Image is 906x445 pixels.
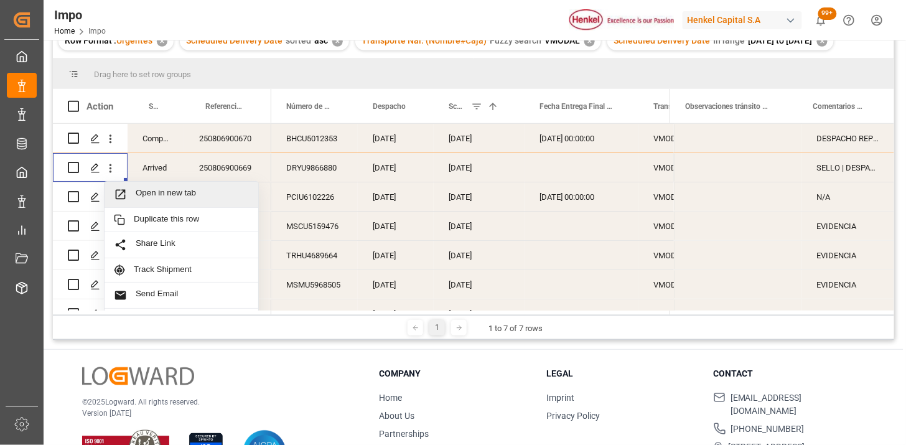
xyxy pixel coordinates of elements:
[157,36,167,47] div: ✕
[434,153,525,182] div: [DATE]
[685,102,772,111] span: Observaciones tránsito última milla
[638,241,739,269] div: VMODAL / ROFE
[271,153,358,182] div: DRYU9866880
[683,11,802,29] div: Henkel Capital S.A
[817,36,828,47] div: ✕
[802,212,894,240] div: EVIDENCIA
[286,102,332,111] span: Número de Contenedor
[116,35,152,45] span: Urgentes
[184,153,271,182] div: 250806900669
[53,182,271,212] div: Press SPACE to select this row.
[713,35,745,45] span: In range
[490,35,541,45] span: Fuzzy search
[184,124,271,152] div: 250806900670
[638,299,739,328] div: VMODAL / ROFE
[674,299,894,329] div: Press SPACE to select this row.
[358,124,434,152] div: [DATE]
[434,182,525,211] div: [DATE]
[53,212,271,241] div: Press SPACE to select this row.
[584,36,595,47] div: ✕
[358,270,434,299] div: [DATE]
[802,270,894,299] div: EVIDENCIA
[813,102,864,111] span: Comentarios Contenedor
[380,429,429,439] a: Partnerships
[802,182,894,211] div: N/A
[638,270,739,299] div: VMODAL / ROFE
[358,182,434,211] div: [DATE]
[54,27,75,35] a: Home
[638,124,739,152] div: VMODAL / ROFE
[65,35,116,45] span: Row Format :
[653,102,696,111] span: Transporte Nal. (Nombre#Caja)
[731,391,865,418] span: [EMAIL_ADDRESS][DOMAIN_NAME]
[546,393,574,403] a: Imprint
[271,270,358,299] div: MSMU5968505
[373,102,406,111] span: Despacho
[818,7,837,20] span: 99+
[434,212,525,240] div: [DATE]
[674,182,894,212] div: Press SPACE to select this row.
[82,408,348,419] p: Version [DATE]
[271,124,358,152] div: BHCU5012353
[271,299,358,328] div: TCNU5638441
[544,35,580,45] span: VMODAL
[53,299,271,329] div: Press SPACE to select this row.
[358,241,434,269] div: [DATE]
[525,182,638,211] div: [DATE] 00:00:00
[638,153,739,182] div: VMODAL / ROFE
[802,153,894,182] div: SELLO | DESPACHO REPROGRAMDO (FECHA INICIAL 15.08)
[82,396,348,408] p: © 2025 Logward. All rights reserved.
[429,320,445,335] div: 1
[714,367,865,380] h3: Contact
[332,36,343,47] div: ✕
[546,411,600,421] a: Privacy Policy
[525,124,638,152] div: [DATE] 00:00:00
[314,35,328,45] span: asc
[358,153,434,182] div: [DATE]
[286,35,311,45] span: sorted
[674,212,894,241] div: Press SPACE to select this row.
[94,70,191,79] span: Drag here to set row groups
[749,35,813,45] span: [DATE] to [DATE]
[614,35,710,45] span: Scheduled Delivery Date
[54,6,106,24] div: Impo
[434,270,525,299] div: [DATE]
[674,241,894,270] div: Press SPACE to select this row.
[128,124,184,152] div: Completed
[149,102,158,111] span: Status
[731,423,805,436] span: [PHONE_NUMBER]
[358,299,434,328] div: [DATE]
[86,101,113,112] div: Action
[638,212,739,240] div: VMODAL / ROFE
[674,299,802,328] div: CONTENEDOR REPORTADO SUCIO Y CON MAL OLOR, SE REPROGRAMA CARGA
[674,270,894,299] div: Press SPACE to select this row.
[362,35,487,45] span: Transporte Nal. (Nombre#Caja)
[53,241,271,270] div: Press SPACE to select this row.
[380,367,531,380] h3: Company
[380,411,415,421] a: About Us
[546,367,698,380] h3: Legal
[434,124,525,152] div: [DATE]
[271,241,358,269] div: TRHU4689664
[434,299,525,328] div: [DATE]
[674,153,894,182] div: Press SPACE to select this row.
[802,124,894,152] div: DESPACHO REPROGRAMDO (FECHA INICIAL 15.08)
[434,241,525,269] div: [DATE]
[53,270,271,299] div: Press SPACE to select this row.
[186,35,283,45] span: Scheduled Delivery Date
[53,124,271,153] div: Press SPACE to select this row.
[638,182,739,211] div: VMODAL / ROFE
[205,102,245,111] span: Referencia Leschaco
[271,182,358,211] div: PCIU6102226
[807,6,835,34] button: show 101 new notifications
[271,212,358,240] div: MSCU5159476
[674,124,894,153] div: Press SPACE to select this row.
[380,393,403,403] a: Home
[835,6,863,34] button: Help Center
[569,9,674,31] img: Henkel%20logo.jpg_1689854090.jpg
[683,8,807,32] button: Henkel Capital S.A
[53,153,271,182] div: Press SPACE to select this row.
